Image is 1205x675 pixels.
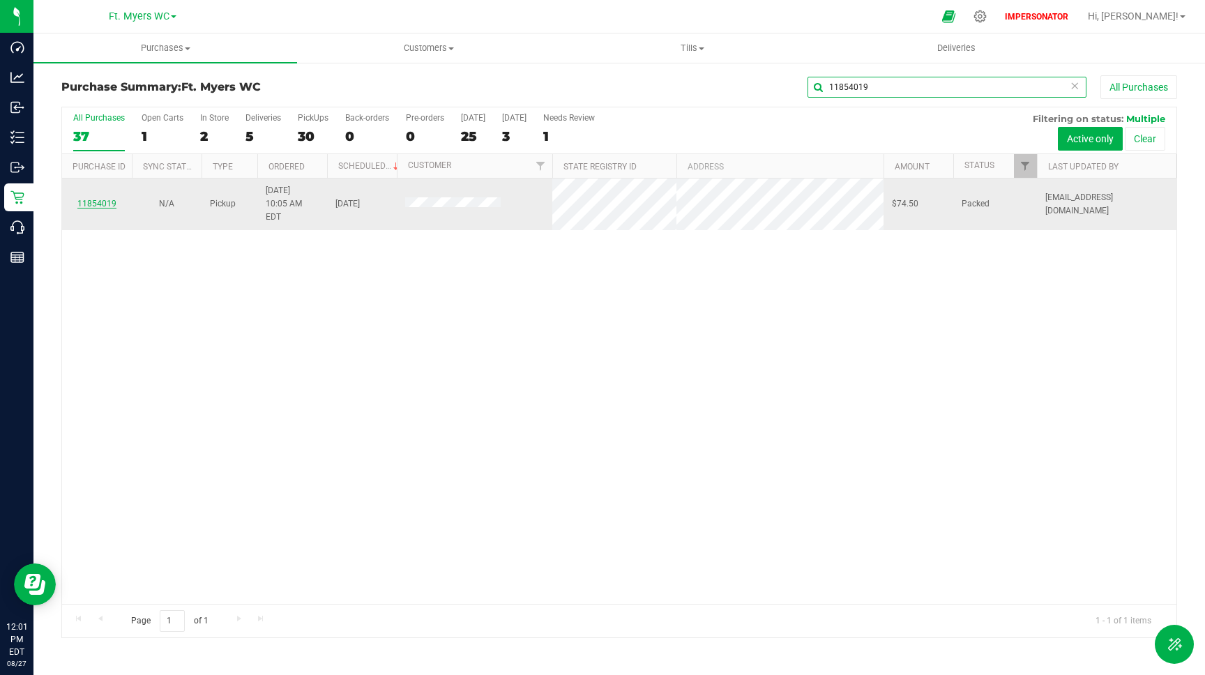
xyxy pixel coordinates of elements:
[962,197,990,211] span: Packed
[461,113,485,123] div: [DATE]
[563,162,637,172] a: State Registry ID
[160,610,185,632] input: 1
[1014,154,1037,178] a: Filter
[77,199,116,208] a: 11854019
[119,610,220,632] span: Page of 1
[6,658,27,669] p: 08/27
[895,162,930,172] a: Amount
[298,128,328,144] div: 30
[1088,10,1179,22] span: Hi, [PERSON_NAME]!
[266,184,319,225] span: [DATE] 10:05 AM EDT
[964,160,994,170] a: Status
[181,80,261,93] span: Ft. Myers WC
[408,160,451,170] a: Customer
[561,42,824,54] span: Tills
[502,113,526,123] div: [DATE]
[33,42,297,54] span: Purchases
[1126,113,1165,124] span: Multiple
[73,128,125,144] div: 37
[1070,77,1079,95] span: Clear
[33,33,297,63] a: Purchases
[1058,127,1123,151] button: Active only
[159,199,174,208] span: Not Applicable
[345,113,389,123] div: Back-orders
[6,621,27,658] p: 12:01 PM EDT
[61,81,433,93] h3: Purchase Summary:
[406,128,444,144] div: 0
[345,128,389,144] div: 0
[335,197,360,211] span: [DATE]
[918,42,994,54] span: Deliveries
[10,190,24,204] inline-svg: Retail
[1125,127,1165,151] button: Clear
[73,113,125,123] div: All Purchases
[808,77,1086,98] input: Search Purchase ID, Original ID, State Registry ID or Customer Name...
[971,10,989,23] div: Manage settings
[892,197,918,211] span: $74.50
[1048,162,1119,172] a: Last Updated By
[73,162,126,172] a: Purchase ID
[10,100,24,114] inline-svg: Inbound
[14,563,56,605] iframe: Resource center
[245,113,281,123] div: Deliveries
[824,33,1088,63] a: Deliveries
[543,113,595,123] div: Needs Review
[200,128,229,144] div: 2
[298,113,328,123] div: PickUps
[338,161,402,171] a: Scheduled
[297,33,561,63] a: Customers
[10,130,24,144] inline-svg: Inventory
[210,197,236,211] span: Pickup
[10,40,24,54] inline-svg: Dashboard
[529,154,552,178] a: Filter
[213,162,233,172] a: Type
[143,162,197,172] a: Sync Status
[461,128,485,144] div: 25
[142,128,183,144] div: 1
[676,154,884,179] th: Address
[200,113,229,123] div: In Store
[10,70,24,84] inline-svg: Analytics
[268,162,305,172] a: Ordered
[10,250,24,264] inline-svg: Reports
[245,128,281,144] div: 5
[406,113,444,123] div: Pre-orders
[1100,75,1177,99] button: All Purchases
[561,33,824,63] a: Tills
[298,42,560,54] span: Customers
[933,3,964,30] span: Open Ecommerce Menu
[109,10,169,22] span: Ft. Myers WC
[502,128,526,144] div: 3
[1155,625,1194,664] button: Toggle Menu
[999,10,1074,23] p: IMPERSONATOR
[142,113,183,123] div: Open Carts
[10,160,24,174] inline-svg: Outbound
[1033,113,1123,124] span: Filtering on status:
[159,197,174,211] button: N/A
[1045,191,1168,218] span: [EMAIL_ADDRESS][DOMAIN_NAME]
[10,220,24,234] inline-svg: Call Center
[543,128,595,144] div: 1
[1084,610,1162,631] span: 1 - 1 of 1 items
